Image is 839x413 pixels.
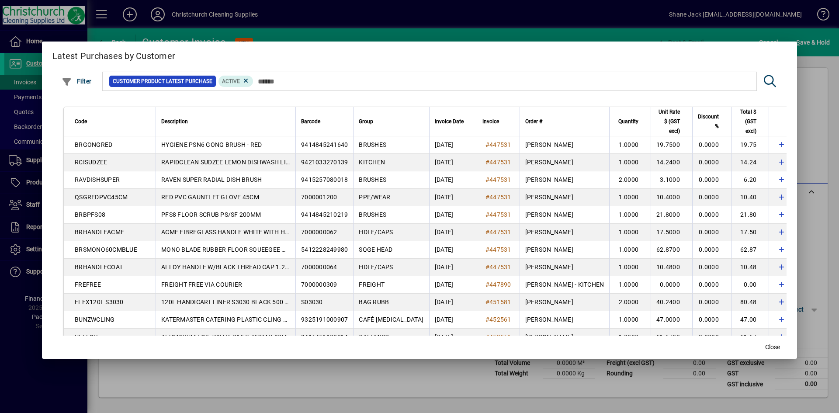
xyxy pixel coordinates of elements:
td: 0.0000 [692,154,731,171]
a: #447531 [482,227,514,237]
td: [PERSON_NAME] [520,189,610,206]
span: # [485,176,489,183]
span: FREIGHT FREE VIA COURIER [161,281,242,288]
span: BRBPFS08 [75,211,105,218]
span: KATERMASTER CATERING PLASTIC CLING WRAP 33CM X 600M [161,316,342,323]
span: BAG RUBB [359,298,389,305]
td: 14.2400 [651,154,692,171]
span: FREIGHT [359,281,385,288]
td: 0.0000 [692,189,731,206]
span: FREFREE [75,281,101,288]
span: 9414845241640 [301,141,348,148]
span: Active [222,78,240,84]
td: [DATE] [429,154,477,171]
span: RAVEN SUPER RADIAL DISH BRUSH [161,176,262,183]
td: [PERSON_NAME] [520,294,610,311]
span: 9325191000907 [301,316,348,323]
td: 1.0000 [609,311,651,329]
span: RAPIDCLEAN SUDZEE LEMON DISHWASH LIQUID 5L (MPI C32) [161,159,339,166]
span: 447531 [489,176,511,183]
span: Description [161,117,188,126]
span: Customer Product Latest Purchase [113,77,212,86]
td: 21.80 [731,206,769,224]
span: # [485,229,489,236]
span: CAFÉ [MEDICAL_DATA] [359,316,423,323]
span: # [485,246,489,253]
td: 19.75 [731,136,769,154]
td: [PERSON_NAME] [520,241,610,259]
td: [PERSON_NAME] [520,259,610,276]
td: 0.0000 [692,259,731,276]
a: #447531 [482,157,514,167]
td: [DATE] [429,189,477,206]
td: 0.0000 [692,171,731,189]
td: [PERSON_NAME] [520,311,610,329]
a: #452561 [482,315,514,324]
td: 0.0000 [692,241,731,259]
td: 0.0000 [692,311,731,329]
span: BRHANDLECOAT [75,264,123,271]
span: HDLE/CAPS [359,264,393,271]
span: HDLE/CAPS [359,229,393,236]
span: 7000000062 [301,229,337,236]
span: Filter [62,78,92,85]
span: ALLOY HANDLE W/BLACK THREAD CAP 1.2M X 22MM [161,264,315,271]
span: Total $ (GST excl) [737,107,757,136]
div: Barcode [301,117,348,126]
td: 3.1000 [651,171,692,189]
span: 7000001200 [301,194,337,201]
span: 447890 [489,281,511,288]
td: 19.7500 [651,136,692,154]
span: 120L HANDICART LINER S3030 BLACK 500 X 425 X 1200 X 40 50S [161,298,349,305]
div: Group [359,117,424,126]
span: 9416451100014 [301,333,348,340]
a: #451581 [482,297,514,307]
td: [DATE] [429,311,477,329]
span: MONO BLADE RUBBER FLOOR SQUEEGEE WITH ACME THREAD HEAD ONLY 60CM - BLUE [161,246,413,253]
span: PPE/WEAR [359,194,390,201]
a: #452561 [482,332,514,342]
td: [PERSON_NAME] - KITCHEN [520,276,610,294]
td: 47.00 [731,311,769,329]
span: HYGIENE PSN6 GONG BRUSH - RED [161,141,262,148]
span: # [485,333,489,340]
span: BRHANDLEACME [75,229,124,236]
td: 1.0000 [609,259,651,276]
span: # [485,141,489,148]
span: # [485,316,489,323]
td: [DATE] [429,276,477,294]
td: [PERSON_NAME] [520,224,610,241]
span: KITCHEN [359,159,385,166]
td: 0.0000 [692,276,731,294]
td: 0.0000 [692,224,731,241]
td: 2.0000 [609,171,651,189]
td: 17.5000 [651,224,692,241]
td: 0.0000 [692,294,731,311]
td: 17.50 [731,224,769,241]
span: RCISUDZEE [75,159,107,166]
td: 40.2400 [651,294,692,311]
div: Quantity [615,117,646,126]
td: [DATE] [429,136,477,154]
span: 447531 [489,229,511,236]
span: # [485,211,489,218]
td: 1.0000 [609,206,651,224]
span: BRUSHES [359,176,386,183]
span: Unit Rate $ (GST excl) [656,107,680,136]
a: #447531 [482,262,514,272]
span: # [485,194,489,201]
span: ULLFOIL [75,333,100,340]
span: 447531 [489,264,511,271]
td: 21.8000 [651,206,692,224]
td: 2.0000 [609,294,651,311]
div: Total $ (GST excl) [737,107,765,136]
span: FLEX120L S3030 [75,298,124,305]
td: 1.0000 [609,154,651,171]
span: Invoice [482,117,499,126]
a: #447531 [482,210,514,219]
td: [PERSON_NAME] [520,329,610,346]
td: 10.4800 [651,259,692,276]
td: 10.4000 [651,189,692,206]
span: BRGONGRED [75,141,112,148]
td: 14.24 [731,154,769,171]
